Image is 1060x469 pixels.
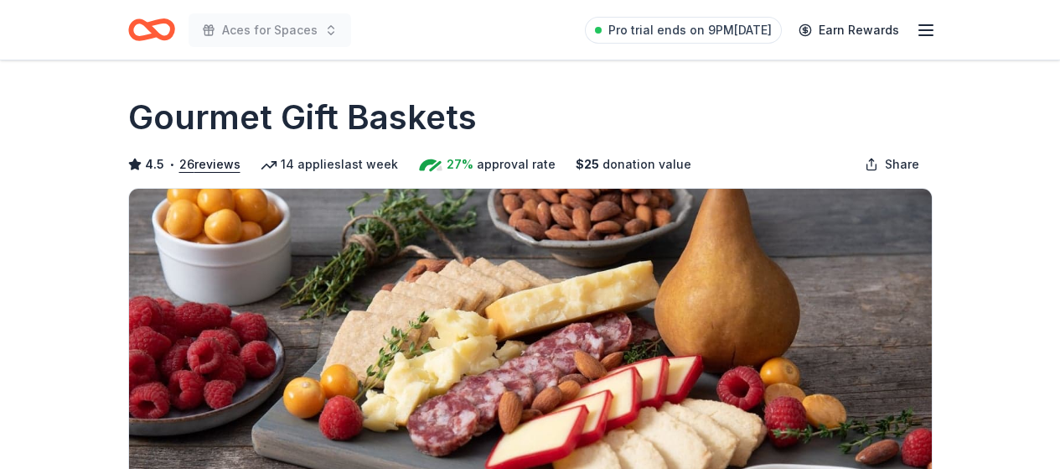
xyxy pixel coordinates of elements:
button: Share [851,148,933,181]
h1: Gourmet Gift Baskets [128,94,477,141]
span: 4.5 [145,154,164,175]
span: Aces for Spaces [222,20,318,40]
div: 14 applies last week [261,154,398,175]
span: • [168,158,174,171]
span: Share [885,154,919,175]
span: $ 25 [576,154,599,175]
span: donation value [602,154,691,175]
button: Aces for Spaces [189,13,351,47]
span: Pro trial ends on 9PM[DATE] [608,20,772,40]
a: Pro trial ends on 9PM[DATE] [585,17,782,44]
a: Earn Rewards [789,15,909,45]
a: Home [128,10,175,50]
button: 26reviews [179,154,240,175]
span: 27% [447,154,473,175]
span: approval rate [477,154,556,175]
